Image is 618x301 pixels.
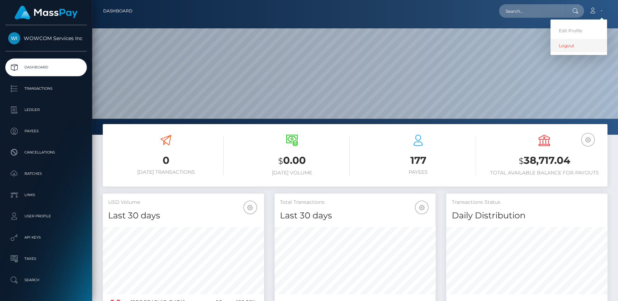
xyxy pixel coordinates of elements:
[108,210,259,222] h4: Last 30 days
[278,156,283,166] small: $
[8,83,84,94] p: Transactions
[8,168,84,179] p: Batches
[5,250,87,268] a: Taxes
[499,4,566,18] input: Search...
[5,144,87,161] a: Cancellations
[8,62,84,73] p: Dashboard
[5,271,87,289] a: Search
[280,210,431,222] h4: Last 30 days
[550,24,607,37] a: Edit Profile
[8,190,84,200] p: Links
[360,169,476,175] h6: Payees
[5,80,87,97] a: Transactions
[8,32,20,44] img: WOWCOM Services Inc
[5,101,87,119] a: Ledger
[487,154,602,168] h3: 38,717.04
[487,170,602,176] h6: Total Available Balance for Payouts
[5,58,87,76] a: Dashboard
[5,165,87,183] a: Batches
[8,126,84,136] p: Payees
[519,156,524,166] small: $
[550,39,607,52] a: Logout
[5,35,87,41] span: WOWCOM Services Inc
[8,105,84,115] p: Ledger
[108,199,259,206] h5: USD Volume
[234,170,350,176] h6: [DATE] Volume
[8,147,84,158] p: Cancellations
[8,232,84,243] p: API Keys
[108,154,224,167] h3: 0
[5,186,87,204] a: Links
[360,154,476,167] h3: 177
[8,253,84,264] p: Taxes
[8,275,84,285] p: Search
[5,207,87,225] a: User Profile
[8,211,84,222] p: User Profile
[103,4,133,18] a: Dashboard
[108,169,224,175] h6: [DATE] Transactions
[280,199,431,206] h5: Total Transactions
[234,154,350,168] h3: 0.00
[451,199,602,206] h5: Transactions Status
[15,6,78,19] img: MassPay Logo
[451,210,602,222] h4: Daily Distribution
[5,122,87,140] a: Payees
[5,229,87,246] a: API Keys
